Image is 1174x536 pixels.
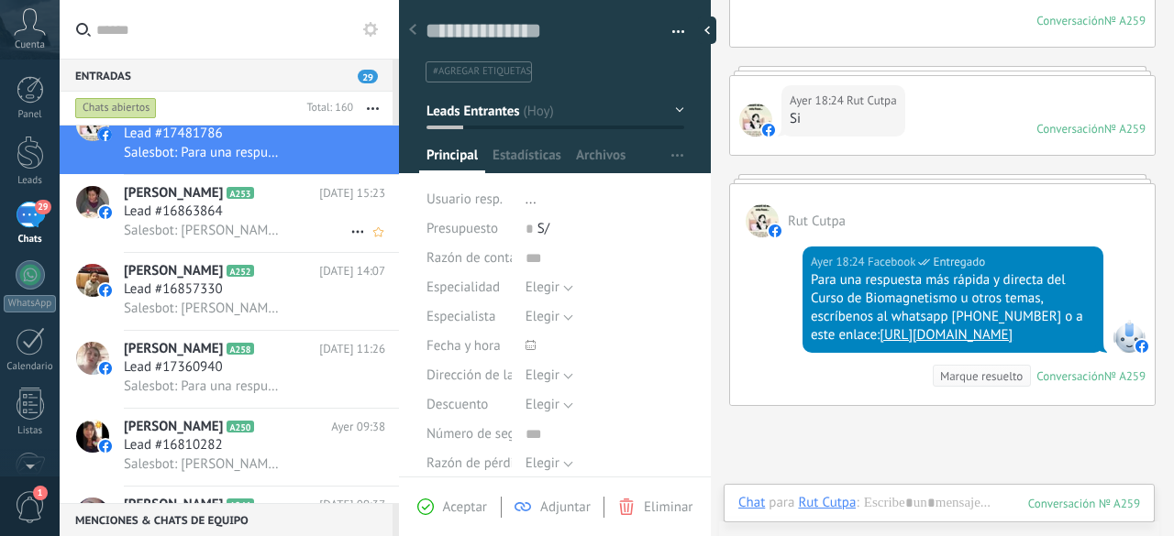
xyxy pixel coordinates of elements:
[540,498,591,516] span: Adjuntar
[933,253,985,271] span: Entregado
[319,496,385,514] span: [DATE] 09:37
[124,418,223,436] span: [PERSON_NAME]
[319,340,385,358] span: [DATE] 11:26
[227,498,253,510] span: A246
[443,498,487,516] span: Aceptar
[537,220,549,237] span: S/
[526,449,573,478] button: Elegir
[526,390,573,420] button: Elegir
[762,124,775,137] img: facebook-sm.svg
[426,273,512,302] div: Especialidad
[526,366,559,384] span: Elegir
[790,92,847,110] div: Ayer 18:24
[788,213,846,230] span: Rut Cutpa
[60,253,399,330] a: avataricon[PERSON_NAME]A252[DATE] 14:07Lead #16857330Salesbot: [PERSON_NAME], ¿quieres recibir no...
[75,97,157,119] div: Chats abiertos
[433,65,531,78] span: #agregar etiquetas
[1036,13,1104,28] div: Conversación
[124,280,223,299] span: Lead #16857330
[493,147,561,173] span: Estadísticas
[124,184,223,202] span: [PERSON_NAME]
[426,244,512,273] div: Razón de contacto
[4,234,57,246] div: Chats
[526,302,573,332] button: Elegir
[426,361,512,390] div: Dirección de la clínica
[33,486,48,500] span: 1
[319,262,385,280] span: [DATE] 14:07
[426,220,498,237] span: Presupuesto
[15,39,45,51] span: Cuenta
[426,449,512,478] div: Razón de pérdida
[769,224,781,237] img: facebook-sm.svg
[124,496,223,514] span: [PERSON_NAME]
[358,70,378,83] span: 29
[526,361,573,390] button: Elegir
[99,206,112,219] img: icon
[769,494,794,512] span: para
[60,503,393,536] div: Menciones & Chats de equipo
[124,144,284,161] span: Salesbot: Para una respuesta más rápida y directa del Curso de Biomagnetismo u otros temas, escrí...
[746,204,779,237] span: Rut Cutpa
[1113,320,1146,353] span: Facebook
[426,280,500,294] span: Especialidad
[60,97,399,174] a: avatariconLead #17481786Salesbot: Para una respuesta más rápida y directa del Curso de Biomagneti...
[426,420,512,449] div: Número de seguro
[227,421,253,432] span: A250
[868,253,916,271] span: Facebook
[99,284,112,297] img: icon
[1135,340,1148,353] img: facebook-sm.svg
[1028,496,1140,511] div: 259
[739,104,772,137] span: Rut Cutpa
[124,125,223,143] span: Lead #17481786
[790,110,897,128] div: Si
[4,295,56,312] div: WhatsApp
[426,398,488,411] span: Descuento
[526,279,559,296] span: Elegir
[426,368,556,382] span: Dirección de la clínica
[99,128,112,141] img: icon
[856,494,858,512] span: :
[227,187,253,199] span: A253
[124,222,284,239] span: Salesbot: [PERSON_NAME], ¿quieres recibir novedades y promociones de la Escuela Cetim? Déjanos tu...
[426,456,528,470] span: Razón de pérdida
[426,332,512,361] div: Fecha y hora
[124,262,223,280] span: [PERSON_NAME]
[124,300,284,317] span: Salesbot: [PERSON_NAME], ¿quieres recibir novedades y promociones de la Escuela Cetim? Déjanos tu...
[124,340,223,358] span: [PERSON_NAME]
[60,331,399,408] a: avataricon[PERSON_NAME]A258[DATE] 11:26Lead #17360940Salesbot: Para una respuesta más rápida y di...
[526,308,559,325] span: Elegir
[526,191,537,208] span: ...
[698,16,716,44] div: Ocultar
[60,409,399,486] a: avataricon[PERSON_NAME]A250Ayer 09:38Lead #16810282Salesbot: [PERSON_NAME], ¿quieres recibir nove...
[426,302,512,332] div: Especialista
[811,253,868,271] div: Ayer 18:24
[526,396,559,413] span: Elegir
[4,425,57,437] div: Listas
[644,498,692,516] span: Eliminar
[940,367,1023,385] div: Marque resuelto
[811,271,1095,345] div: Para una respuesta más rápida y directa del Curso de Biomagnetismo u otros temas, escríbenos al w...
[426,310,495,323] span: Especialista
[35,200,50,214] span: 29
[4,109,57,121] div: Panel
[426,427,535,441] span: Número de seguro
[299,99,353,117] div: Total: 160
[1036,368,1104,384] div: Conversación
[426,251,535,265] span: Razón de contacto
[1104,121,1146,137] div: № A259
[847,92,897,110] span: Rut Cutpa
[426,214,512,244] div: Presupuesto
[124,202,223,221] span: Lead #16863864
[880,326,1013,344] a: [URL][DOMAIN_NAME]
[99,362,112,375] img: icon
[576,147,626,173] span: Archivos
[124,358,223,377] span: Lead #17360940
[426,185,512,214] div: Usuario resp.
[4,361,57,373] div: Calendario
[319,184,385,202] span: [DATE] 15:23
[426,339,501,353] span: Fecha y hora
[331,418,385,436] span: Ayer 09:38
[526,454,559,472] span: Elegir
[426,390,512,420] div: Descuento
[426,191,503,208] span: Usuario resp.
